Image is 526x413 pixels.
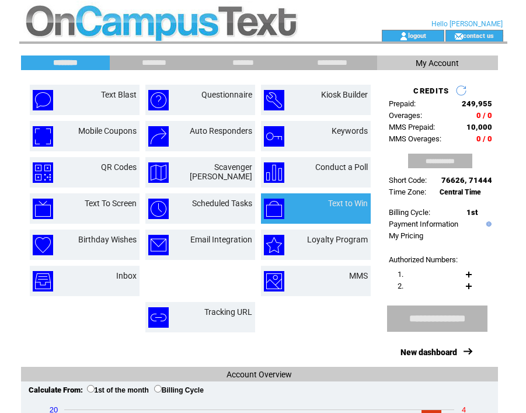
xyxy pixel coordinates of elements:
[264,271,284,291] img: mms.png
[148,307,169,328] img: tracking-url.png
[389,255,458,264] span: Authorized Numbers:
[389,220,458,228] a: Payment Information
[190,235,252,244] a: Email Integration
[389,208,430,217] span: Billing Cycle:
[201,90,252,99] a: Questionnaire
[389,99,416,108] span: Prepaid:
[264,162,284,183] img: conduct-a-poll.png
[389,123,435,131] span: MMS Prepaid:
[148,199,169,219] img: scheduled-tasks.png
[389,231,423,240] a: My Pricing
[264,199,284,219] img: text-to-win.png
[87,386,149,394] label: 1st of the month
[154,386,204,394] label: Billing Cycle
[101,90,137,99] a: Text Blast
[33,271,53,291] img: inbox.png
[413,86,449,95] span: CREDITS
[400,348,457,357] a: New dashboard
[29,386,83,394] span: Calculate From:
[148,235,169,255] img: email-integration.png
[264,235,284,255] img: loyalty-program.png
[389,176,427,185] span: Short Code:
[408,32,426,39] a: logout
[398,282,403,290] span: 2.
[192,199,252,208] a: Scheduled Tasks
[78,235,137,244] a: Birthday Wishes
[116,271,137,280] a: Inbox
[33,235,53,255] img: birthday-wishes.png
[476,134,492,143] span: 0 / 0
[431,20,503,28] span: Hello [PERSON_NAME]
[398,270,403,279] span: 1.
[389,111,422,120] span: Overages:
[476,111,492,120] span: 0 / 0
[441,176,492,185] span: 76626, 71444
[154,385,162,393] input: Billing Cycle
[483,221,492,227] img: help.gif
[462,99,492,108] span: 249,955
[85,199,137,208] a: Text To Screen
[190,162,252,181] a: Scavenger [PERSON_NAME]
[463,32,494,39] a: contact us
[227,370,292,379] span: Account Overview
[204,307,252,317] a: Tracking URL
[33,90,53,110] img: text-blast.png
[399,32,408,41] img: account_icon.gif
[332,126,368,136] a: Keywords
[87,385,95,393] input: 1st of the month
[328,199,368,208] a: Text to Win
[33,162,53,183] img: qr-codes.png
[466,123,492,131] span: 10,000
[33,199,53,219] img: text-to-screen.png
[315,162,368,172] a: Conduct a Poll
[389,134,441,143] span: MMS Overages:
[33,126,53,147] img: mobile-coupons.png
[101,162,137,172] a: QR Codes
[440,188,481,196] span: Central Time
[190,126,252,136] a: Auto Responders
[389,188,426,196] span: Time Zone:
[78,126,137,136] a: Mobile Coupons
[321,90,368,99] a: Kiosk Builder
[349,271,368,280] a: MMS
[148,90,169,110] img: questionnaire.png
[148,126,169,147] img: auto-responders.png
[264,90,284,110] img: kiosk-builder.png
[466,208,478,217] span: 1st
[264,126,284,147] img: keywords.png
[454,32,463,41] img: contact_us_icon.gif
[416,58,459,68] span: My Account
[307,235,368,244] a: Loyalty Program
[148,162,169,183] img: scavenger-hunt.png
